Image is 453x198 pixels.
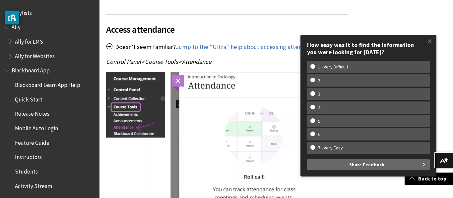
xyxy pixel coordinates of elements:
p: > > [106,58,348,66]
span: Blackboard Learn App Help [15,79,80,88]
span: Attendance [182,58,211,65]
button: privacy banner [5,11,19,24]
w-span: 2 [310,78,328,83]
span: Students [15,166,38,175]
span: Ally [12,22,21,31]
span: Access attendance [106,22,348,36]
span: Course Tools [145,58,178,65]
div: How easy was it to find the information you were looking for [DATE]? [307,41,430,56]
span: Blackboard App [12,65,50,74]
span: Ally for LMS [15,36,43,45]
w-span: 4 [310,105,328,110]
span: Quick Start [15,94,42,103]
p: Doesn't seem familiar? . [106,43,348,51]
a: Back to top [405,173,453,185]
span: Ally for Websites [15,51,55,59]
a: Jump to the "Ultra" help about accessing attendance [176,43,318,51]
w-span: 5 [310,118,328,124]
w-span: 6 [310,132,328,137]
span: Instructors [15,152,42,161]
w-span: 1 - Very Difficult [310,64,356,70]
nav: Book outline for Anthology Ally Help [4,22,96,62]
nav: Book outline for Playlists [4,7,96,19]
w-span: 3 [310,91,328,97]
w-span: 7 - Very Easy [310,145,351,151]
span: Release Notes [15,108,49,117]
span: Mobile Auto Login [15,123,58,132]
span: Playlists [12,7,32,16]
button: Share Feedback [307,159,430,170]
span: Activity Stream [15,180,52,189]
span: Control Panel [106,58,141,65]
span: Share Feedback [349,159,384,170]
span: Feature Guide [15,137,49,146]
